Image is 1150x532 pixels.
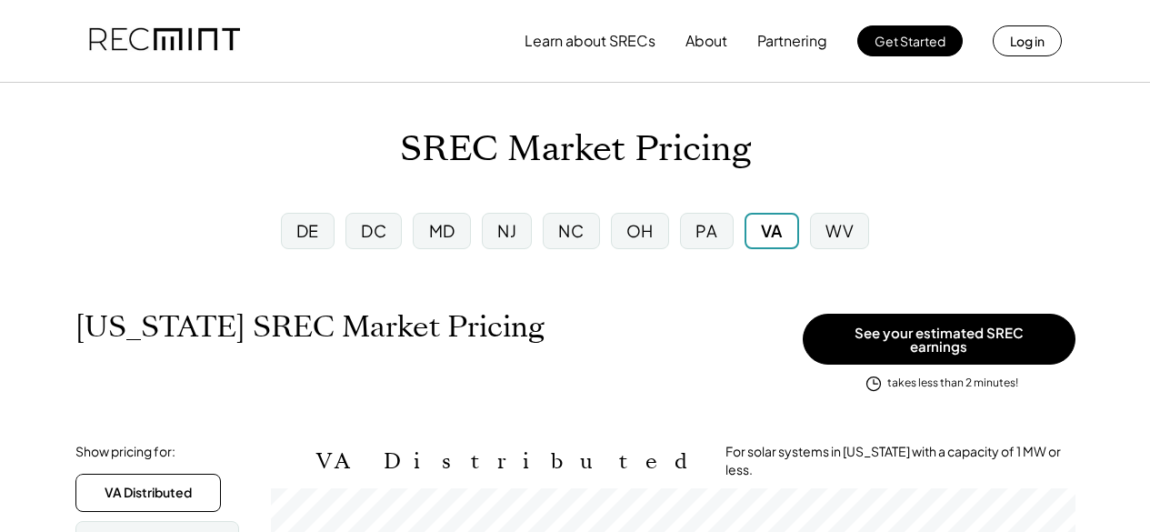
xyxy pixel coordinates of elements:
[761,219,783,242] div: VA
[75,443,175,461] div: Show pricing for:
[429,219,455,242] div: MD
[993,25,1062,56] button: Log in
[75,309,545,345] h1: [US_STATE] SREC Market Pricing
[525,23,655,59] button: Learn about SRECs
[825,219,854,242] div: WV
[296,219,319,242] div: DE
[725,443,1075,478] div: For solar systems in [US_STATE] with a capacity of 1 MW or less.
[757,23,827,59] button: Partnering
[105,484,192,502] div: VA Distributed
[857,25,963,56] button: Get Started
[361,219,386,242] div: DC
[685,23,727,59] button: About
[316,448,698,475] h2: VA Distributed
[400,128,751,171] h1: SREC Market Pricing
[695,219,717,242] div: PA
[887,376,1018,391] div: takes less than 2 minutes!
[497,219,516,242] div: NJ
[558,219,584,242] div: NC
[89,10,240,72] img: recmint-logotype%403x.png
[626,219,654,242] div: OH
[803,314,1075,365] button: See your estimated SREC earnings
